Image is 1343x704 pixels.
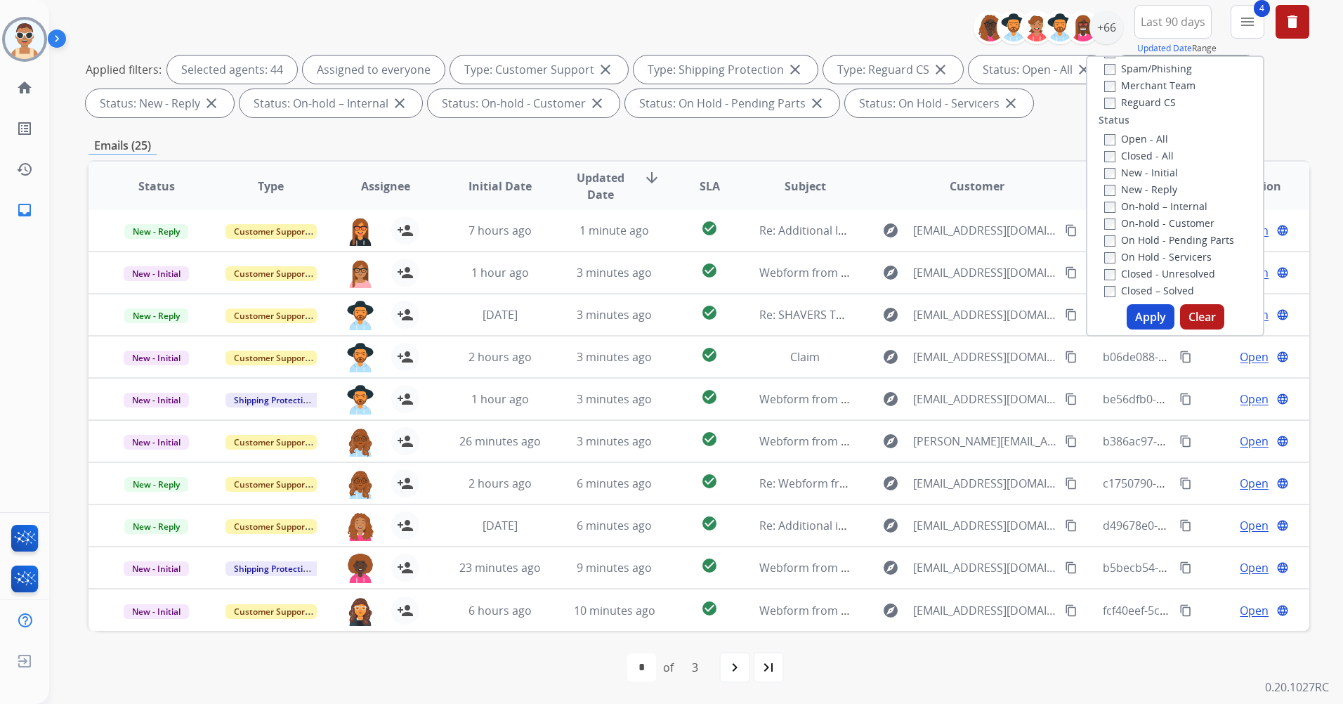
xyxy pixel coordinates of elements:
label: Closed – Solved [1104,284,1194,297]
span: Customer Support [225,351,317,365]
mat-icon: language [1276,435,1289,448]
mat-icon: close [597,61,614,78]
span: 3 minutes ago [577,349,652,365]
label: New - Initial [1104,166,1178,179]
mat-icon: explore [882,433,899,450]
mat-icon: explore [882,306,899,323]
span: Webform from [EMAIL_ADDRESS][DOMAIN_NAME] on [DATE] [759,265,1077,280]
mat-icon: language [1276,477,1289,490]
span: Open [1240,433,1269,450]
span: New - Reply [124,477,188,492]
span: [EMAIL_ADDRESS][DOMAIN_NAME] [913,348,1057,365]
mat-icon: content_copy [1179,351,1192,363]
mat-icon: explore [882,264,899,281]
span: Open [1240,391,1269,408]
img: agent-avatar [346,511,374,541]
mat-icon: content_copy [1179,604,1192,617]
span: 2 hours ago [469,476,532,491]
div: Status: On-hold – Internal [240,89,422,117]
p: Emails (25) [89,137,157,155]
img: agent-avatar [346,597,374,626]
span: 6 minutes ago [577,476,652,491]
mat-icon: check_circle [701,304,718,321]
label: Merchant Team [1104,79,1195,92]
mat-icon: explore [882,348,899,365]
span: 1 hour ago [471,265,529,280]
span: Customer Support [225,266,317,281]
img: agent-avatar [346,385,374,415]
img: agent-avatar [346,469,374,499]
span: Initial Date [469,178,532,195]
span: Re: Webform from [EMAIL_ADDRESS][DOMAIN_NAME] on [DATE] [759,476,1096,491]
span: Updated Date [569,169,632,203]
div: Status: On-hold - Customer [428,89,620,117]
span: Open [1240,602,1269,619]
img: agent-avatar [346,259,374,288]
mat-icon: content_copy [1179,477,1192,490]
button: Last 90 days [1134,5,1212,39]
span: Status [138,178,175,195]
span: b5becb54-4f38-4551-bcfa-3c8c094d2990 [1103,560,1314,575]
mat-icon: close [808,95,825,112]
button: Updated Date [1137,43,1192,54]
span: Customer Support [225,224,317,239]
span: Open [1240,348,1269,365]
span: Webform from [EMAIL_ADDRESS][DOMAIN_NAME] on [DATE] [759,391,1077,407]
mat-icon: check_circle [701,389,718,405]
input: On-hold – Internal [1104,202,1115,213]
mat-icon: person_add [397,222,414,239]
span: be56dfb0-6c45-42f7-938b-5d60b376f46e [1103,391,1314,407]
mat-icon: check_circle [701,600,718,617]
div: of [663,659,674,676]
mat-icon: check_circle [701,262,718,279]
span: Open [1240,559,1269,576]
span: Assignee [361,178,410,195]
span: New - Reply [124,308,188,323]
mat-icon: last_page [760,659,777,676]
img: agent-avatar [346,301,374,330]
mat-icon: content_copy [1065,308,1077,321]
mat-icon: language [1276,561,1289,574]
span: New - Reply [124,519,188,534]
span: 10 minutes ago [574,603,655,618]
span: Webform from [PERSON_NAME][EMAIL_ADDRESS][DOMAIN_NAME] on [DATE] [759,434,1165,449]
input: Open - All [1104,134,1115,145]
mat-icon: content_copy [1179,393,1192,405]
span: New - Initial [124,435,189,450]
span: Webform from [EMAIL_ADDRESS][DOMAIN_NAME] on [DATE] [759,560,1077,575]
mat-icon: list_alt [16,120,33,137]
input: On Hold - Servicers [1104,252,1115,263]
span: Last 90 days [1141,19,1205,25]
div: 3 [681,653,709,682]
mat-icon: check_circle [701,220,718,237]
span: [PERSON_NAME][EMAIL_ADDRESS][DOMAIN_NAME] [913,433,1057,450]
mat-icon: person_add [397,517,414,534]
mat-icon: close [391,95,408,112]
span: Customer Support [225,604,317,619]
div: Assigned to everyone [303,56,445,84]
span: Claim [790,349,820,365]
div: Type: Shipping Protection [634,56,818,84]
span: [DATE] [483,518,518,533]
span: SLA [700,178,720,195]
label: Closed - Unresolved [1104,267,1215,280]
mat-icon: language [1276,351,1289,363]
mat-icon: language [1276,266,1289,279]
mat-icon: content_copy [1065,224,1077,237]
label: Closed - All [1104,149,1174,162]
span: 3 minutes ago [577,307,652,322]
mat-icon: content_copy [1179,435,1192,448]
span: [EMAIL_ADDRESS][DOMAIN_NAME] [913,306,1057,323]
span: [EMAIL_ADDRESS][DOMAIN_NAME] [913,559,1057,576]
span: Customer Support [225,435,317,450]
span: Customer [950,178,1004,195]
mat-icon: explore [882,391,899,408]
span: c1750790-9a75-456f-9d72-a242a528167a [1103,476,1316,491]
mat-icon: close [787,61,804,78]
span: 6 minutes ago [577,518,652,533]
mat-icon: language [1276,308,1289,321]
button: Clear [1180,304,1224,330]
label: On Hold - Pending Parts [1104,233,1234,247]
span: Webform from [EMAIL_ADDRESS][DOMAIN_NAME] on [DATE] [759,603,1077,618]
mat-icon: explore [882,222,899,239]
